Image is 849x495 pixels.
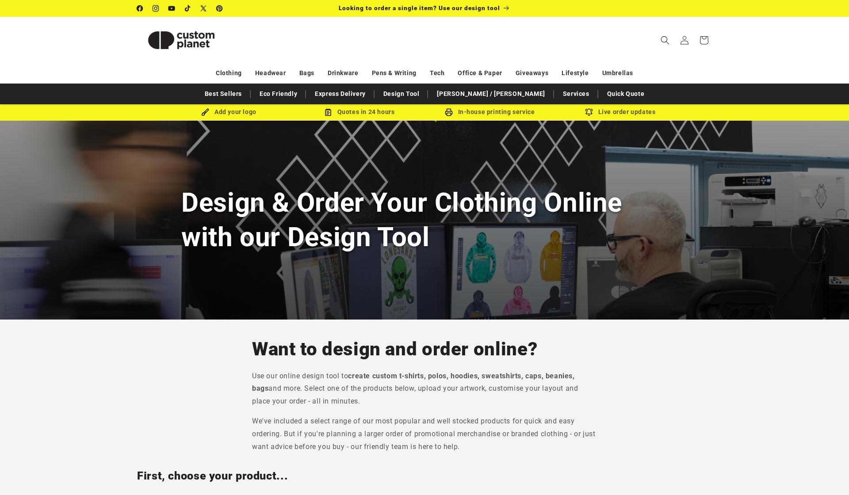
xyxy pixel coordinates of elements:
span: Looking to order a single item? Use our design tool [339,4,500,11]
p: Use our online design tool to and more. Select one of the products below, upload your artwork, cu... [252,370,597,408]
iframe: Chat Widget [805,453,849,495]
a: [PERSON_NAME] / [PERSON_NAME] [432,86,549,102]
h1: Design & Order Your Clothing Online with our Design Tool [181,186,668,254]
a: Services [558,86,594,102]
img: In-house printing [445,108,453,116]
div: Quotes in 24 hours [294,107,424,118]
a: Bags [299,65,314,81]
a: Pens & Writing [372,65,417,81]
img: Brush Icon [201,108,209,116]
a: Eco Friendly [255,86,302,102]
img: Order updates [585,108,593,116]
a: Giveaways [516,65,548,81]
h2: Want to design and order online? [252,337,597,361]
h2: First, choose your product... [137,469,288,483]
a: Lifestyle [562,65,589,81]
a: Headwear [255,65,286,81]
img: Custom Planet [137,20,226,60]
a: Custom Planet [134,17,229,63]
div: Live order updates [555,107,685,118]
a: Design Tool [379,86,424,102]
a: Best Sellers [200,86,246,102]
a: Tech [430,65,444,81]
a: Quick Quote [603,86,649,102]
div: Add your logo [164,107,294,118]
img: Order Updates Icon [324,108,332,116]
a: Express Delivery [310,86,370,102]
a: Clothing [216,65,242,81]
div: In-house printing service [424,107,555,118]
p: We've included a select range of our most popular and well stocked products for quick and easy or... [252,415,597,453]
a: Office & Paper [458,65,502,81]
a: Umbrellas [602,65,633,81]
a: Drinkware [328,65,358,81]
strong: create custom t-shirts, polos, hoodies, sweatshirts, caps, beanies, bags [252,372,575,393]
summary: Search [655,30,675,50]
